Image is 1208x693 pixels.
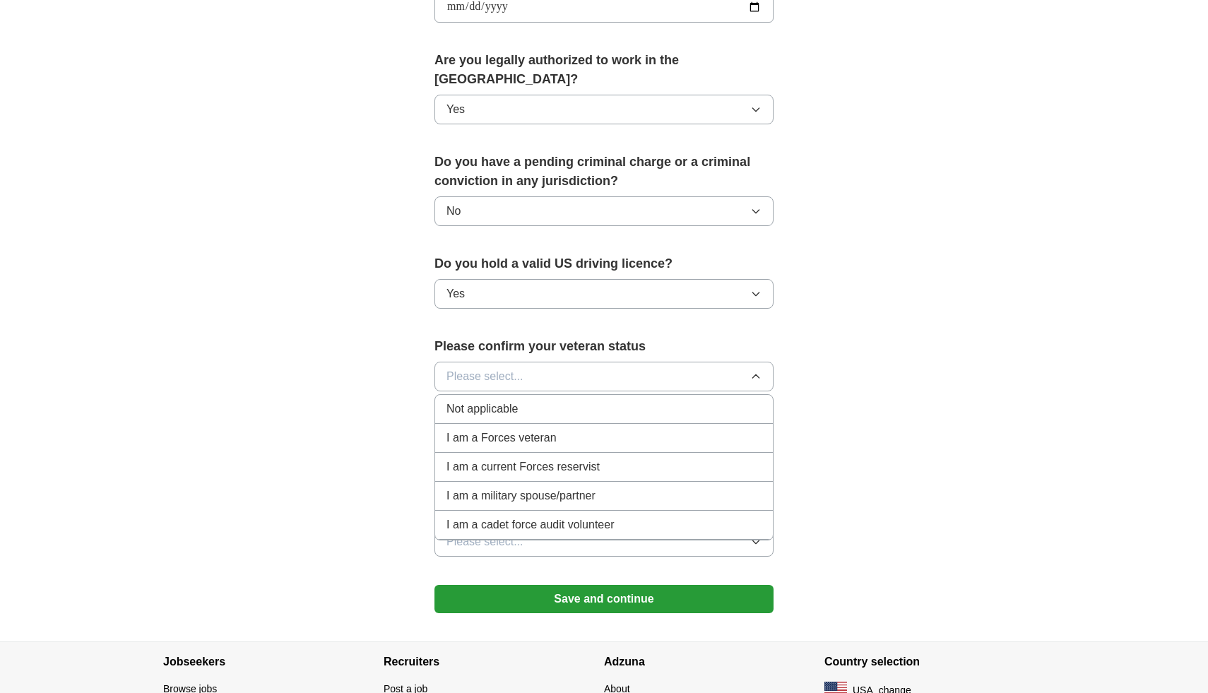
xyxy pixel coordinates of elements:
span: No [446,203,461,220]
label: Are you legally authorized to work in the [GEOGRAPHIC_DATA]? [434,51,774,89]
span: Yes [446,285,465,302]
label: Please confirm your veteran status [434,337,774,356]
button: Please select... [434,362,774,391]
button: Save and continue [434,585,774,613]
h4: Country selection [824,642,1045,682]
span: I am a cadet force audit volunteer [446,516,614,533]
button: Please select... [434,527,774,557]
button: No [434,196,774,226]
button: Yes [434,279,774,309]
span: Please select... [446,368,523,385]
label: Do you hold a valid US driving licence? [434,254,774,273]
label: Do you have a pending criminal charge or a criminal conviction in any jurisdiction? [434,153,774,191]
span: I am a Forces veteran [446,430,557,446]
span: Yes [446,101,465,118]
span: I am a military spouse/partner [446,487,596,504]
button: Yes [434,95,774,124]
span: Not applicable [446,401,518,417]
span: Please select... [446,533,523,550]
span: I am a current Forces reservist [446,458,600,475]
